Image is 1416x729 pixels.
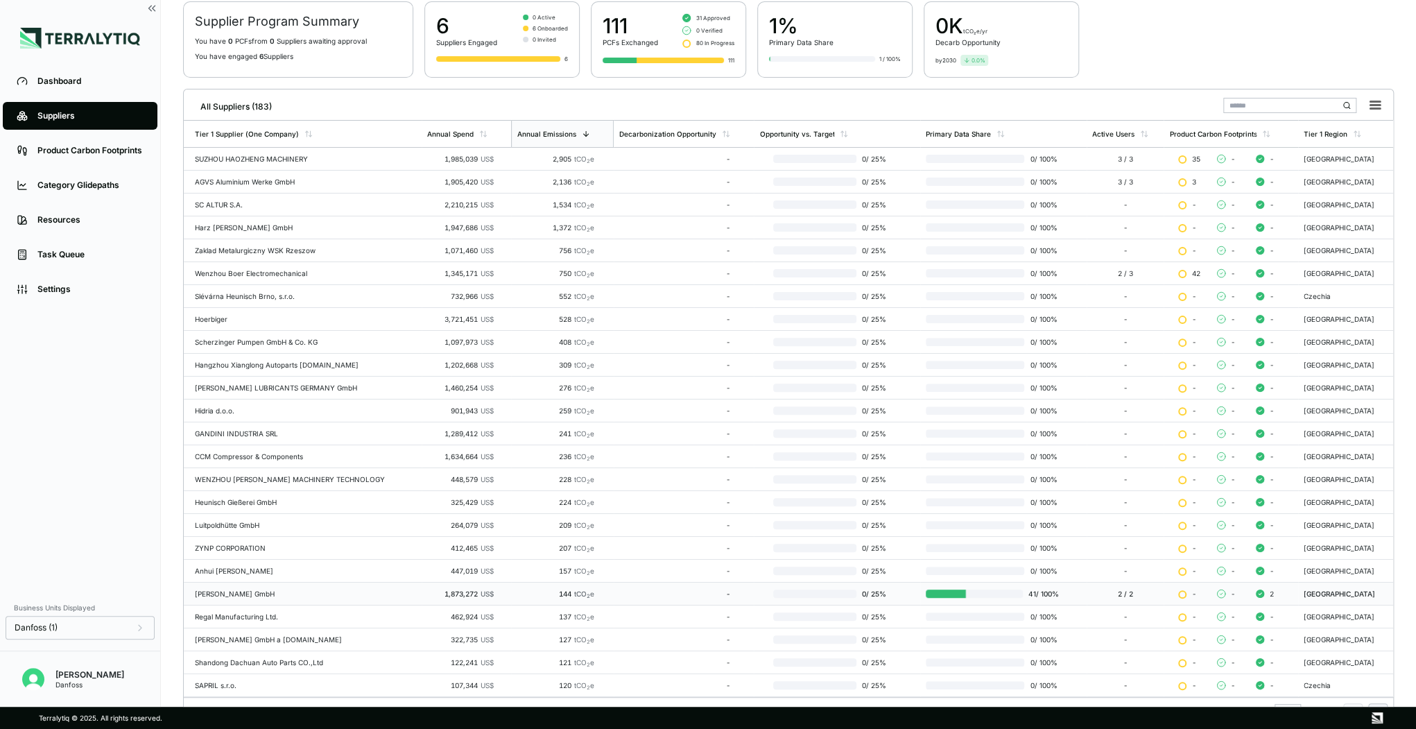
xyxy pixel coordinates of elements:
span: 0 / 100 % [1024,384,1059,392]
span: - [1231,292,1235,300]
span: tCO e [574,544,594,552]
div: 111 [603,13,658,38]
span: tCO e [574,361,594,369]
span: 0 / 25 % [856,292,893,300]
div: Suppliers [37,110,144,121]
span: - [1231,200,1235,209]
span: tCO e [574,338,594,346]
div: 259 [517,406,594,415]
span: 0 / 25 % [856,361,893,369]
span: US$ [481,361,494,369]
sub: 2 [587,273,590,279]
div: - [619,315,730,323]
div: 276 [517,384,594,392]
span: US$ [481,521,494,529]
div: [GEOGRAPHIC_DATA] [1304,223,1388,232]
div: ZYNP CORPORATION [195,544,416,552]
span: - [1231,361,1235,369]
span: 0 / 25 % [856,475,893,483]
span: US$ [481,269,494,277]
span: tCO e [574,246,594,255]
span: - [1192,223,1196,232]
div: - [1092,544,1159,552]
div: - [619,475,730,483]
span: 6 Onboarded [533,24,568,33]
span: 0 / 100 % [1024,246,1059,255]
span: 0 / 100 % [1024,223,1059,232]
div: [GEOGRAPHIC_DATA] [1304,361,1388,369]
div: 228 [517,475,594,483]
span: 0 / 25 % [856,315,893,323]
span: tCO e [574,521,594,529]
h2: Supplier Program Summary [195,13,402,30]
span: - [1192,475,1196,483]
div: SC ALTUR S.A. [195,200,416,209]
span: US$ [481,292,494,300]
span: - [1270,361,1274,369]
span: - [1192,200,1196,209]
span: 0 / 100 % [1024,406,1059,415]
span: - [1192,498,1196,506]
div: 732,966 [427,292,494,300]
div: Tier 1 Region [1304,130,1347,138]
span: - [1231,429,1235,438]
span: 0 / 25 % [856,178,893,186]
span: US$ [481,406,494,415]
div: - [619,544,730,552]
span: 0 / 100 % [1024,498,1059,506]
span: - [1192,384,1196,392]
span: - [1192,292,1196,300]
div: SUZHOU HAOZHENG MACHINERY [195,155,416,163]
span: 0 / 25 % [856,544,893,552]
div: [GEOGRAPHIC_DATA] [1304,521,1388,529]
div: - [1092,361,1159,369]
div: - [619,178,730,186]
div: [GEOGRAPHIC_DATA] [1304,338,1388,346]
div: 1,985,039 [427,155,494,163]
span: - [1270,269,1274,277]
span: - [1231,452,1235,461]
span: tCO e [574,178,594,186]
span: - [1192,246,1196,255]
span: tCO e [574,498,594,506]
span: - [1192,338,1196,346]
span: 0 Verified [696,26,723,35]
div: Decarb Opportunity [935,38,1001,46]
div: 552 [517,292,594,300]
span: 0 / 100 % [1024,155,1059,163]
span: tCO e [574,475,594,483]
div: - [1092,315,1159,323]
span: 0 / 100 % [1024,429,1059,438]
span: 0.0 % [972,56,985,65]
div: - [619,521,730,529]
span: US$ [481,315,494,323]
div: 1,905,420 [427,178,494,186]
div: 1 / 100% [879,55,901,63]
span: tCO e [574,269,594,277]
span: US$ [481,338,494,346]
sub: 2 [587,341,590,348]
span: - [1231,544,1235,552]
span: 0 / 25 % [856,498,893,506]
div: 750 [517,269,594,277]
span: tCO e [574,200,594,209]
span: - [1192,452,1196,461]
div: 447,019 [427,567,494,575]
div: [GEOGRAPHIC_DATA] [1304,269,1388,277]
sub: 2 [587,204,590,210]
div: 1,289,412 [427,429,494,438]
span: - [1270,406,1274,415]
span: tCO e [574,292,594,300]
span: - [1231,223,1235,232]
div: [GEOGRAPHIC_DATA] [1304,200,1388,209]
div: Opportunity vs. Target [759,130,834,138]
div: 3,721,451 [427,315,494,323]
span: 0 / 100 % [1024,338,1059,346]
div: 3 / 3 [1092,178,1159,186]
span: 0 Active [533,13,555,22]
div: 3 / 3 [1092,155,1159,163]
span: - [1231,521,1235,529]
span: - [1192,521,1196,529]
div: - [1092,292,1159,300]
span: 0 / 25 % [856,521,893,529]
